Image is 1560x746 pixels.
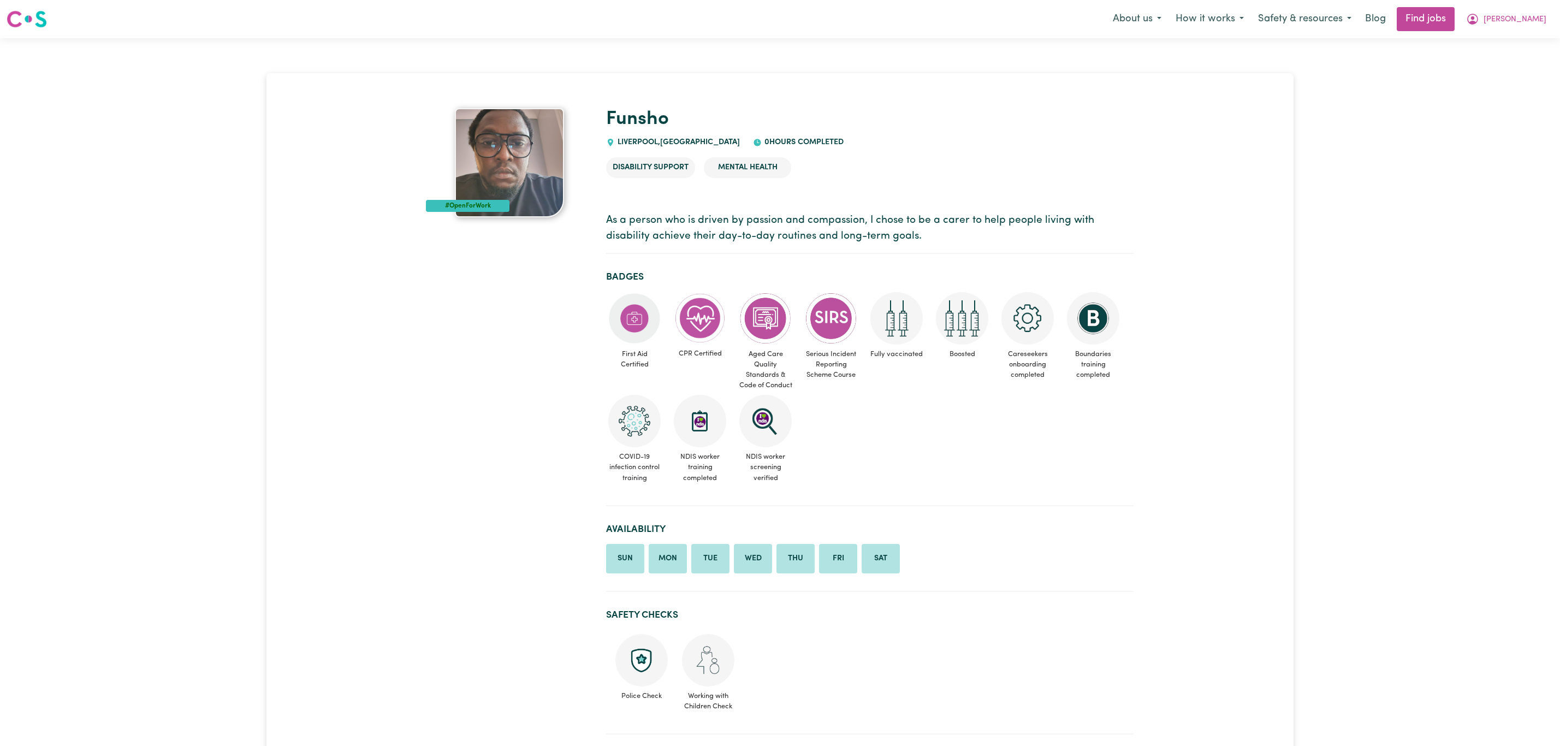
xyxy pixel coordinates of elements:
[862,544,900,573] li: Available on Saturday
[606,609,1134,621] h2: Safety Checks
[1251,8,1359,31] button: Safety & resources
[934,345,990,364] span: Boosted
[649,544,687,573] li: Available on Monday
[1001,292,1054,345] img: CS Academy: Careseekers Onboarding course completed
[739,395,792,447] img: NDIS Worker Screening Verified
[615,138,740,146] span: LIVERPOOL , [GEOGRAPHIC_DATA]
[615,686,668,701] span: Police Check
[999,345,1056,385] span: Careseekers onboarding completed
[606,271,1134,283] h2: Badges
[606,345,663,374] span: First Aid Certified
[776,544,815,573] li: Available on Thursday
[737,345,794,395] span: Aged Care Quality Standards & Code of Conduct
[606,544,644,573] li: Available on Sunday
[426,200,509,212] div: #OpenForWork
[682,634,734,686] img: Working with children check
[606,213,1134,245] p: As a person who is driven by passion and compassion, I chose to be a carer to help people living ...
[737,447,794,488] span: NDIS worker screening verified
[1067,292,1119,345] img: CS Academy: Boundaries in care and support work course completed
[7,7,47,32] a: Careseekers logo
[606,447,663,488] span: COVID-19 infection control training
[1459,8,1553,31] button: My Account
[803,345,859,385] span: Serious Incident Reporting Scheme Course
[1168,8,1251,31] button: How it works
[672,344,728,363] span: CPR Certified
[870,292,923,345] img: Care and support worker has received 2 doses of COVID-19 vaccine
[1397,7,1455,31] a: Find jobs
[426,108,593,217] a: Funsho 's profile picture'#OpenForWork
[674,395,726,447] img: CS Academy: Introduction to NDIS Worker Training course completed
[704,157,791,178] li: Mental Health
[868,345,925,364] span: Fully vaccinated
[819,544,857,573] li: Available on Friday
[805,292,857,345] img: CS Academy: Serious Incident Reporting Scheme course completed
[608,292,661,345] img: Care and support worker has completed First Aid Certification
[1065,345,1122,385] span: Boundaries training completed
[672,447,728,488] span: NDIS worker training completed
[734,544,772,573] li: Available on Wednesday
[608,395,661,447] img: CS Academy: COVID-19 Infection Control Training course completed
[606,110,669,129] a: Funsho
[606,157,695,178] li: Disability Support
[1359,7,1392,31] a: Blog
[681,686,735,712] span: Working with Children Check
[739,292,792,345] img: CS Academy: Aged Care Quality Standards & Code of Conduct course completed
[606,524,1134,535] h2: Availability
[1484,14,1546,26] span: [PERSON_NAME]
[455,108,564,217] img: Funsho
[936,292,988,345] img: Care and support worker has received booster dose of COVID-19 vaccination
[762,138,844,146] span: 0 hours completed
[674,292,726,345] img: Care and support worker has completed CPR Certification
[691,544,729,573] li: Available on Tuesday
[615,634,668,686] img: Police check
[7,9,47,29] img: Careseekers logo
[1106,8,1168,31] button: About us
